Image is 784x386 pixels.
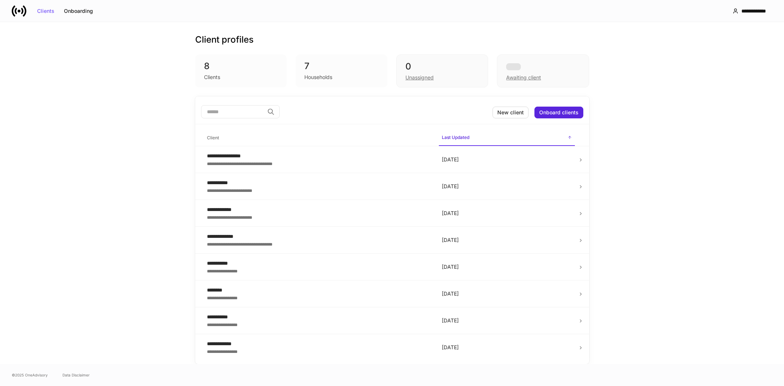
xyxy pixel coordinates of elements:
h3: Client profiles [195,34,254,46]
p: [DATE] [442,183,572,190]
div: New client [497,110,524,115]
button: Clients [32,5,59,17]
p: [DATE] [442,156,572,163]
div: 0 [405,61,479,72]
p: [DATE] [442,290,572,297]
span: Client [204,131,433,146]
button: New client [493,107,529,118]
div: Clients [204,74,220,81]
button: Onboarding [59,5,98,17]
p: [DATE] [442,236,572,244]
div: Unassigned [405,74,434,81]
h6: Client [207,134,219,141]
button: Onboard clients [534,107,583,118]
div: 8 [204,60,278,72]
div: 7 [304,60,379,72]
p: [DATE] [442,263,572,271]
div: 0Unassigned [396,54,488,87]
p: [DATE] [442,210,572,217]
div: Clients [37,8,54,14]
div: Awaiting client [497,54,589,87]
div: Households [304,74,332,81]
div: Awaiting client [506,74,541,81]
a: Data Disclaimer [62,372,90,378]
h6: Last Updated [442,134,469,141]
span: Last Updated [439,130,575,146]
p: [DATE] [442,344,572,351]
p: [DATE] [442,317,572,324]
div: Onboarding [64,8,93,14]
div: Onboard clients [539,110,579,115]
span: © 2025 OneAdvisory [12,372,48,378]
